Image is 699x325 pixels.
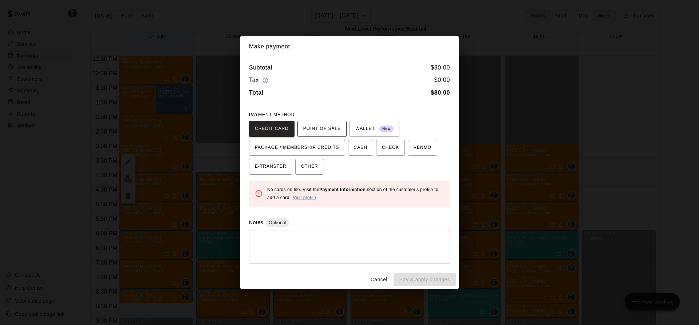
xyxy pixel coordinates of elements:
span: PAYMENT METHOD [249,112,295,117]
span: New [379,124,394,134]
button: OTHER [295,159,324,175]
span: No cards on file. Visit the section of the customer's profile to add a card. [267,187,438,200]
label: Notes [249,219,263,225]
a: Visit profile [293,195,316,200]
h6: Subtotal [249,63,272,72]
button: CHECK [376,140,405,156]
button: PACKAGE / MEMBERSHIP CREDITS [249,140,345,156]
span: WALLET [355,123,394,135]
button: POINT OF SALE [297,121,347,137]
b: Payment Information [319,187,366,192]
button: VENMO [408,140,437,156]
button: WALLET New [349,121,399,137]
span: PACKAGE / MEMBERSHIP CREDITS [255,142,339,154]
button: CREDIT CARD [249,121,295,137]
h2: Make payment [240,36,459,57]
h6: $ 0.00 [434,75,450,85]
span: VENMO [414,142,431,154]
b: $ 80.00 [431,90,450,96]
span: CHECK [382,142,399,154]
span: CASH [354,142,367,154]
span: CREDIT CARD [255,123,289,135]
button: CASH [348,140,373,156]
span: POINT OF SALE [303,123,341,135]
span: Optional [266,220,289,225]
b: Total [249,90,264,96]
button: Cancel [367,273,391,286]
span: E-TRANSFER [255,161,287,173]
button: E-TRANSFER [249,159,292,175]
h6: Tax [249,75,270,85]
h6: $ 80.00 [431,63,450,72]
span: OTHER [301,161,318,173]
